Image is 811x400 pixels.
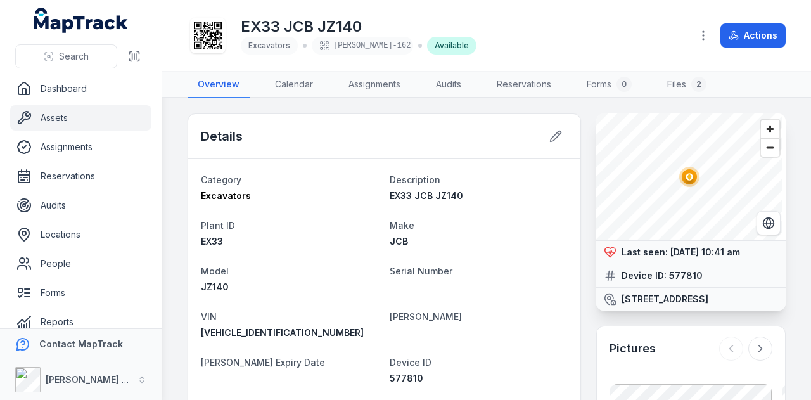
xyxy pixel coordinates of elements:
a: Audits [426,72,471,98]
strong: Last seen: [622,246,668,259]
span: EX33 JCB JZ140 [390,190,463,201]
div: [PERSON_NAME]-162 [312,37,413,55]
strong: 577810 [669,269,703,282]
span: Device ID [390,357,431,368]
span: Model [201,266,229,276]
span: Plant ID [201,220,235,231]
div: 0 [616,77,632,92]
div: 2 [691,77,706,92]
strong: [PERSON_NAME] Group [46,374,150,385]
a: MapTrack [34,8,129,33]
a: People [10,251,151,276]
a: Reports [10,309,151,335]
a: Overview [188,72,250,98]
h3: Pictures [610,340,656,358]
span: [DATE] 10:41 am [670,247,740,257]
span: [VEHICLE_IDENTIFICATION_NUMBER] [201,327,364,338]
span: VIN [201,311,217,322]
span: 577810 [390,373,423,384]
a: Calendar [265,72,323,98]
a: Reservations [487,72,561,98]
a: Forms0 [577,72,642,98]
button: Switch to Satellite View [757,211,781,235]
span: Excavators [248,41,290,50]
span: [PERSON_NAME] Expiry Date [201,357,325,368]
a: Assignments [338,72,411,98]
h2: Details [201,127,243,145]
span: JCB [390,236,408,247]
span: [PERSON_NAME] [390,311,462,322]
span: JZ140 [201,281,229,292]
a: Dashboard [10,76,151,101]
a: Assignments [10,134,151,160]
a: Audits [10,193,151,218]
button: Zoom in [761,120,779,138]
span: Make [390,220,414,231]
button: Actions [720,23,786,48]
span: Excavators [201,190,251,201]
canvas: Map [596,113,782,240]
h1: EX33 JCB JZ140 [241,16,476,37]
strong: Contact MapTrack [39,339,123,349]
span: Serial Number [390,266,452,276]
strong: [STREET_ADDRESS] [622,293,708,306]
span: Search [59,50,89,63]
span: Category [201,174,241,185]
button: Search [15,44,117,68]
span: EX33 [201,236,223,247]
div: Available [427,37,476,55]
button: Zoom out [761,138,779,157]
span: Description [390,174,440,185]
a: Reservations [10,164,151,189]
a: Locations [10,222,151,247]
a: Files2 [657,72,717,98]
strong: Device ID: [622,269,667,282]
a: Forms [10,280,151,306]
a: Assets [10,105,151,131]
time: 04/09/2025, 10:41:38 am [670,247,740,257]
